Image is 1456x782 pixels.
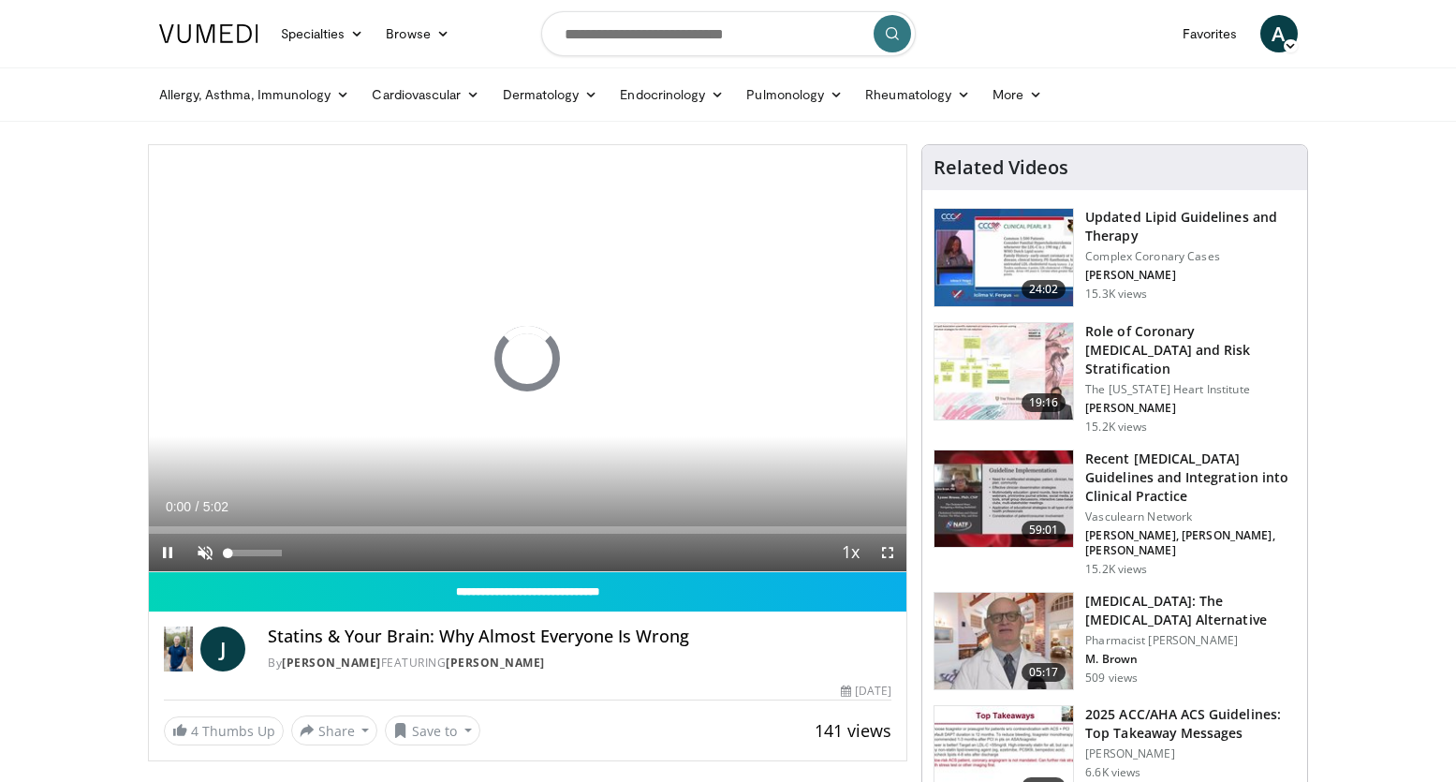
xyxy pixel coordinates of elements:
[934,450,1296,577] a: 59:01 Recent [MEDICAL_DATA] Guidelines and Integration into Clinical Practice Vasculearn Network ...
[934,156,1068,179] h4: Related Videos
[360,76,491,113] a: Cardiovascular
[934,208,1296,307] a: 24:02 Updated Lipid Guidelines and Therapy Complex Coronary Cases [PERSON_NAME] 15.3K views
[1085,562,1147,577] p: 15.2K views
[186,534,224,571] button: Unmute
[291,716,378,745] button: Share
[1085,382,1296,397] p: The [US_STATE] Heart Institute
[1022,521,1066,539] span: 59:01
[1085,633,1296,648] p: Pharmacist [PERSON_NAME]
[164,716,284,745] a: 4 Thumbs Up
[934,323,1073,421] img: 1efa8c99-7b8a-4ab5-a569-1c219ae7bd2c.150x105_q85_crop-smart_upscale.jpg
[1085,509,1296,524] p: Vasculearn Network
[854,76,981,113] a: Rheumatology
[159,24,258,43] img: VuMedi Logo
[934,450,1073,548] img: 87825f19-cf4c-4b91-bba1-ce218758c6bb.150x105_q85_crop-smart_upscale.jpg
[541,11,916,56] input: Search topics, interventions
[1022,393,1066,412] span: 19:16
[869,534,906,571] button: Fullscreen
[191,722,199,740] span: 4
[934,322,1296,435] a: 19:16 Role of Coronary [MEDICAL_DATA] and Risk Stratification The [US_STATE] Heart Institute [PER...
[282,655,381,671] a: [PERSON_NAME]
[1085,450,1296,506] h3: Recent [MEDICAL_DATA] Guidelines and Integration into Clinical Practice
[841,683,891,700] div: [DATE]
[1085,268,1296,283] p: [PERSON_NAME]
[446,655,545,671] a: [PERSON_NAME]
[609,76,735,113] a: Endocrinology
[149,534,186,571] button: Pause
[831,534,869,571] button: Playback Rate
[934,209,1073,306] img: 77f671eb-9394-4acc-bc78-a9f077f94e00.150x105_q85_crop-smart_upscale.jpg
[1022,663,1066,682] span: 05:17
[1085,705,1296,743] h3: 2025 ACC/AHA ACS Guidelines: Top Takeaway Messages
[270,15,375,52] a: Specialties
[1085,592,1296,629] h3: [MEDICAL_DATA]: The [MEDICAL_DATA] Alternative
[375,15,461,52] a: Browse
[166,499,191,514] span: 0:00
[815,719,891,742] span: 141 views
[200,627,245,671] a: J
[1085,528,1296,558] p: [PERSON_NAME], [PERSON_NAME], [PERSON_NAME]
[934,592,1296,691] a: 05:17 [MEDICAL_DATA]: The [MEDICAL_DATA] Alternative Pharmacist [PERSON_NAME] M. Brown 509 views
[149,526,907,534] div: Progress Bar
[268,655,891,671] div: By FEATURING
[1085,420,1147,435] p: 15.2K views
[735,76,854,113] a: Pulmonology
[981,76,1053,113] a: More
[1085,652,1296,667] p: M. Brown
[1085,765,1140,780] p: 6.6K views
[1085,287,1147,302] p: 15.3K views
[196,499,199,514] span: /
[1085,322,1296,378] h3: Role of Coronary [MEDICAL_DATA] and Risk Stratification
[148,76,361,113] a: Allergy, Asthma, Immunology
[1085,401,1296,416] p: [PERSON_NAME]
[149,145,907,572] video-js: Video Player
[1085,208,1296,245] h3: Updated Lipid Guidelines and Therapy
[1085,746,1296,761] p: [PERSON_NAME]
[492,76,610,113] a: Dermatology
[385,716,480,745] button: Save to
[228,550,282,556] div: Volume Level
[203,499,228,514] span: 5:02
[1260,15,1298,52] a: A
[268,627,891,647] h4: Statins & Your Brain: Why Almost Everyone Is Wrong
[164,627,194,671] img: Dr. Jordan Rennicke
[1085,249,1296,264] p: Complex Coronary Cases
[1171,15,1249,52] a: Favorites
[934,593,1073,690] img: ce9609b9-a9bf-4b08-84dd-8eeb8ab29fc6.150x105_q85_crop-smart_upscale.jpg
[1085,671,1138,686] p: 509 views
[1022,280,1066,299] span: 24:02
